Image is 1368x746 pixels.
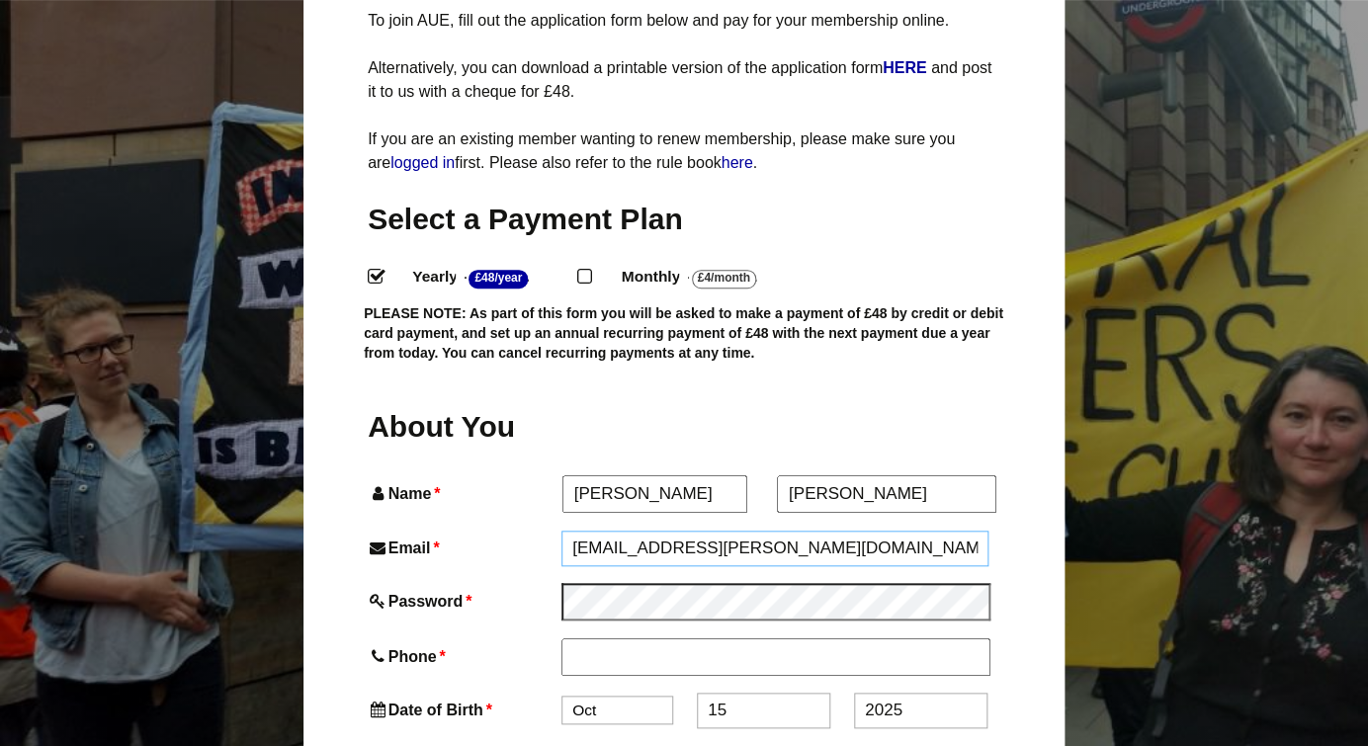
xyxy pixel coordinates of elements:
input: First [562,475,748,513]
label: Name [368,480,558,507]
input: Last [777,475,997,513]
strong: HERE [883,59,926,76]
label: Phone [368,643,557,670]
strong: £4/Month [692,270,756,289]
a: here [722,154,753,171]
h2: About You [368,407,557,446]
a: HERE [883,59,931,76]
label: Password [368,588,557,615]
label: Yearly - . [394,263,577,291]
strong: £48/Year [469,270,528,289]
label: Email [368,535,557,561]
label: Date of Birth [368,697,557,723]
p: To join AUE, fill out the application form below and pay for your membership online. [368,9,1000,33]
p: If you are an existing member wanting to renew membership, please make sure you are first. Please... [368,127,1000,175]
label: Monthly - . [604,263,806,291]
a: logged in [390,154,455,171]
span: Select a Payment Plan [368,203,683,235]
p: Alternatively, you can download a printable version of the application form and post it to us wit... [368,56,1000,104]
